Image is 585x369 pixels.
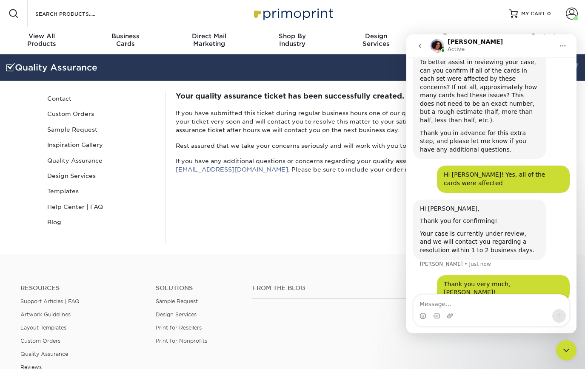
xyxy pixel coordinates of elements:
[334,27,418,54] a: DesignServices
[20,284,143,292] h4: Resources
[20,338,60,344] a: Custom Orders
[146,275,160,288] button: Send a message…
[44,106,159,121] a: Custom Orders
[44,214,159,230] a: Blog
[334,32,418,48] div: Services
[44,91,159,106] a: Contact
[44,199,159,214] a: Help Center | FAQ
[167,32,251,40] span: Direct Mail
[251,32,334,40] span: Shop By
[7,241,163,278] div: Lara says…
[251,32,334,48] div: Industry
[7,260,163,275] textarea: Message…
[547,11,551,17] span: 0
[83,27,167,54] a: BusinessCards
[40,278,47,285] button: Upload attachment
[44,153,159,168] a: Quality Assurance
[406,34,576,333] iframe: Intercom live chat
[502,32,585,40] span: Contact
[44,137,159,152] a: Inspiration Gallery
[7,165,140,225] div: Hi [PERSON_NAME],Thank you for confirming!Your case is currently under review, and we will contac...
[2,343,72,366] iframe: Google Customer Reviews
[44,183,159,199] a: Templates
[37,136,157,153] div: Hi [PERSON_NAME]! Yes, all of the cards were affected
[156,311,197,318] a: Design Services
[251,27,334,54] a: Shop ByIndustry
[14,24,133,90] div: To better assist in reviewing your case, can you confirm if all of the cards in each set were aff...
[176,141,538,150] p: Rest assured that we take your concerns seriously and will work with you to resolve this matter t...
[176,92,404,100] strong: Your quality assurance ticket has been successfully created.
[20,311,71,318] a: Artwork Guidelines
[156,324,202,331] a: Print for Resellers
[31,131,163,158] div: Hi [PERSON_NAME]! Yes, all of the cards were affected
[521,10,545,17] span: MY CART
[418,27,501,54] a: Resources& Templates
[14,195,133,220] div: Your case is currently under review, and we will contact you regarding a resolution within 1 to 2...
[167,32,251,48] div: Marketing
[37,246,157,262] div: Thank you very much, [PERSON_NAME]!
[556,340,576,361] iframe: Intercom live chat
[14,227,85,232] div: [PERSON_NAME] • Just now
[7,131,163,165] div: Lara says…
[20,298,80,304] a: Support Articles | FAQ
[156,298,198,304] a: Sample Request
[156,284,240,292] h4: Solutions
[14,95,133,120] div: Thank you in advance for this extra step, and please let me know if you have any additional quest...
[20,324,66,331] a: Layout Templates
[27,278,34,285] button: Gif picker
[83,32,167,40] span: Business
[418,32,501,40] span: Resources
[156,338,207,344] a: Print for Nonprofits
[176,157,538,174] p: If you have any additional questions or concerns regarding your quality assurance ticket please c...
[14,183,133,191] div: Thank you for confirming!
[334,32,418,40] span: Design
[418,32,501,48] div: & Templates
[44,122,159,137] a: Sample Request
[176,166,288,173] a: [EMAIL_ADDRESS][DOMAIN_NAME]
[31,241,163,268] div: Thank you very much, [PERSON_NAME]!
[167,27,251,54] a: Direct MailMarketing
[502,27,585,54] a: Contact& Support
[176,109,538,135] p: If you have submitted this ticket during regular business hours one of our quality assurance agen...
[7,165,163,241] div: Avery says…
[44,168,159,183] a: Design Services
[34,8,117,19] input: SEARCH PRODUCTS.....
[14,170,133,179] div: Hi [PERSON_NAME],
[13,278,20,285] button: Emoji picker
[502,32,585,48] div: & Support
[252,284,419,292] h4: From the Blog
[83,32,167,48] div: Cards
[250,4,335,23] img: Primoprint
